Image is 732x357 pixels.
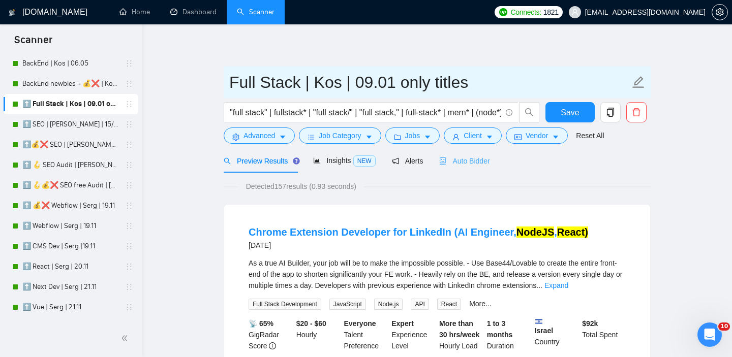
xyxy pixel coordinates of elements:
[627,108,646,117] span: delete
[506,109,512,116] span: info-circle
[125,141,133,149] span: holder
[485,318,533,351] div: Duration
[600,102,621,122] button: copy
[249,319,273,328] b: 📡 65%
[243,130,275,141] span: Advanced
[125,283,133,291] span: holder
[374,299,403,310] span: Node.js
[121,333,131,343] span: double-left
[125,161,133,169] span: holder
[712,8,727,16] span: setting
[514,133,522,141] span: idcard
[437,318,485,351] div: Hourly Load
[535,318,542,325] img: 🇮🇱
[543,7,559,18] span: 1821
[712,4,728,20] button: setting
[249,226,588,238] a: Chrome Extension Developer for LinkedIn (AI Engineer,NodeJS,React)
[6,33,60,54] span: Scanner
[469,300,492,308] a: More...
[230,106,501,119] input: Search Freelance Jobs...
[526,130,548,141] span: Vendor
[516,226,554,238] mark: NodeJS
[279,133,286,141] span: caret-down
[437,299,461,310] span: React
[125,303,133,311] span: holder
[439,157,446,165] span: robot
[626,102,647,122] button: delete
[22,297,119,317] a: ⬆️ Vue | Serg | 21.11
[125,181,133,189] span: holder
[392,157,423,165] span: Alerts
[119,8,150,16] a: homeHome
[580,318,628,351] div: Total Spent
[22,196,119,216] a: ⬆️ 💰❌ Webflow | Serg | 19.11
[385,127,440,144] button: folderJobscaret-down
[22,53,119,74] a: BackEnd | Kos | 06.05
[308,133,315,141] span: bars
[125,263,133,271] span: holder
[444,127,502,144] button: userClientcaret-down
[520,108,539,117] span: search
[299,127,381,144] button: barsJob Categorycaret-down
[394,133,401,141] span: folder
[22,256,119,277] a: ⬆️ React | Serg | 20.11
[229,70,630,95] input: Scanner name...
[536,281,542,289] span: ...
[296,319,326,328] b: $20 - $60
[249,259,622,289] span: As a true AI Builder, your job will be to make the impossible possible. - Use Base44/Lovable to c...
[125,100,133,108] span: holder
[561,106,579,119] span: Save
[571,9,578,16] span: user
[125,242,133,250] span: holder
[22,155,119,175] a: ⬆️ 🪝 SEO Audit | [PERSON_NAME] | 20.11 | "free audit"
[519,102,539,122] button: search
[506,127,568,144] button: idcardVendorcaret-down
[601,108,620,117] span: copy
[329,299,366,310] span: JavaScript
[249,299,321,310] span: Full Stack Development
[22,277,119,297] a: ⬆️ Next Dev | Serg | 21.11
[232,133,239,141] span: setting
[487,319,513,339] b: 1 to 3 months
[22,317,119,338] a: ⬆️ Typescript | Serg | 25.11
[319,130,361,141] span: Job Category
[249,257,626,291] div: As a true AI Builder, your job will be to make the impossible possible. - Use Base44/Lovable to c...
[22,216,119,236] a: ⬆️ Webflow | Serg | 19.11
[22,74,119,94] a: BackEnd newbies + 💰❌ | Kos | 06.05
[224,157,231,165] span: search
[9,5,16,21] img: logo
[294,318,342,351] div: Hourly
[237,8,274,16] a: searchScanner
[313,157,320,164] span: area-chart
[405,130,420,141] span: Jobs
[544,281,568,289] a: Expand
[576,130,604,141] a: Reset All
[353,155,376,167] span: NEW
[552,133,559,141] span: caret-down
[439,319,479,339] b: More than 30 hrs/week
[125,222,133,230] span: holder
[22,236,119,256] a: ⬆️ CMS Dev | Serg |19.11
[582,319,598,328] b: $ 92k
[224,157,297,165] span: Preview Results
[170,8,217,16] a: dashboardDashboard
[632,76,645,89] span: edit
[125,202,133,210] span: holder
[718,322,730,331] span: 10
[510,7,541,18] span: Connects:
[411,299,429,310] span: API
[125,59,133,68] span: holder
[365,133,373,141] span: caret-down
[239,181,363,192] span: Detected 157 results (0.93 seconds)
[292,156,301,166] div: Tooltip anchor
[391,319,414,328] b: Expert
[452,133,460,141] span: user
[22,114,119,135] a: ⬆️ SEO | [PERSON_NAME] | 15/05
[125,120,133,128] span: holder
[557,226,588,238] mark: React)
[545,102,595,122] button: Save
[249,239,588,251] div: [DATE]
[22,135,119,155] a: ⬆️💰❌ SEO | [PERSON_NAME] | 20.11
[22,94,119,114] a: ⬆️ Full Stack | Kos | 09.01 only titles
[313,156,375,165] span: Insights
